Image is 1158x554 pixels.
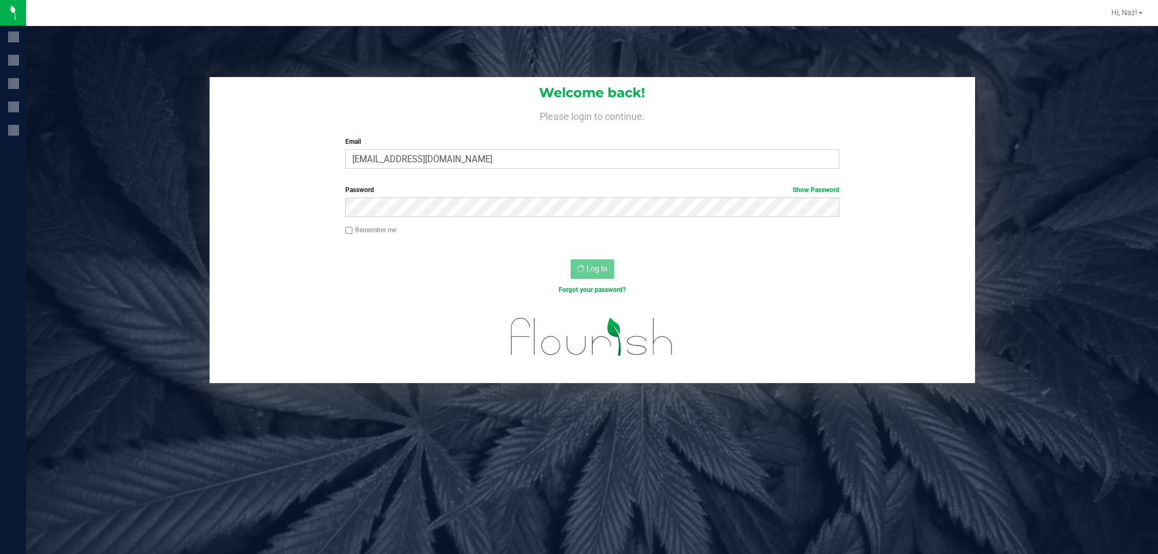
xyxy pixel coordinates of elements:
button: Log In [571,259,614,279]
a: Forgot your password? [559,286,626,294]
label: Email [345,137,839,147]
h4: Please login to continue. [210,109,975,122]
a: Show Password [793,186,839,194]
input: Remember me [345,227,353,234]
span: Log In [586,264,608,273]
label: Remember me [345,225,396,235]
span: Password [345,186,374,194]
img: flourish_logo.svg [496,306,688,367]
span: Hi, Naz! [1111,8,1137,17]
h1: Welcome back! [210,86,975,100]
